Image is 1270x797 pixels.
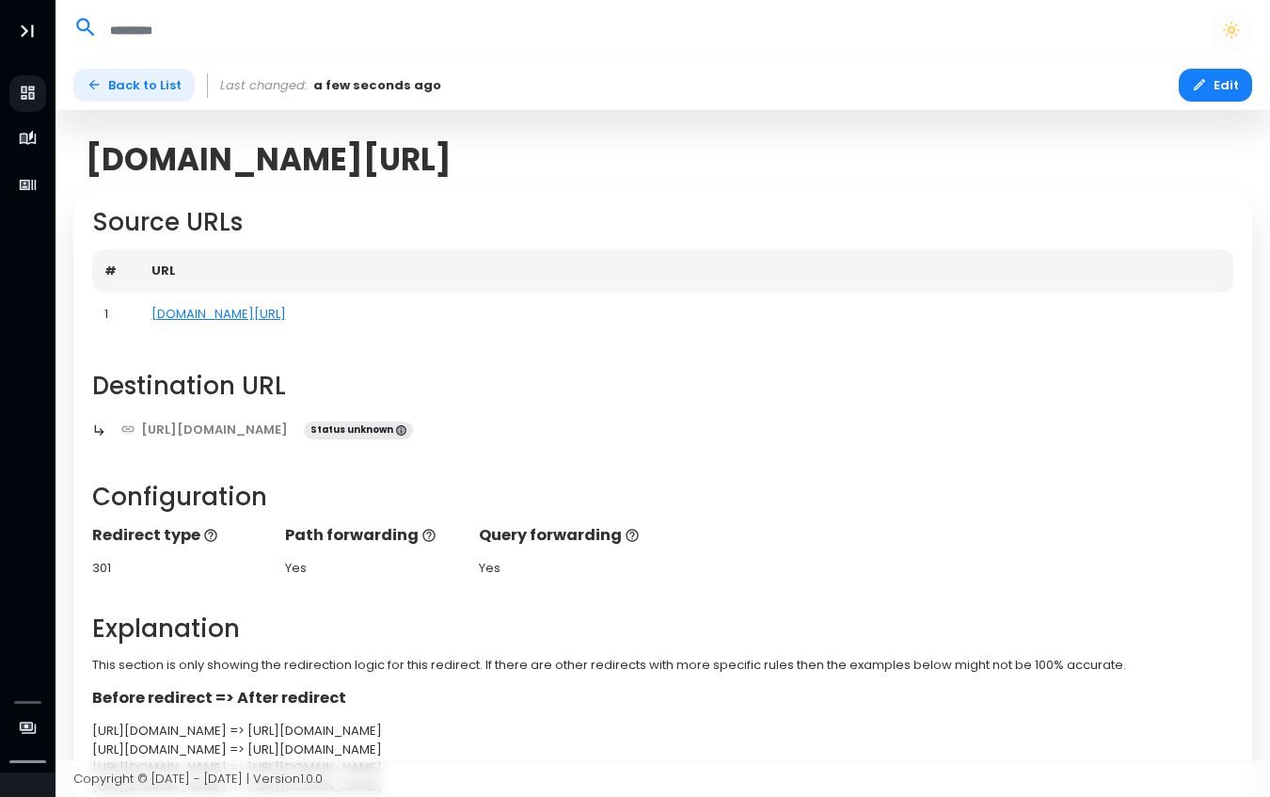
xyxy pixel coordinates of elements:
[92,687,1234,709] p: Before redirect => After redirect
[92,758,1234,777] div: [URL][DOMAIN_NAME] => [URL][DOMAIN_NAME]
[92,741,1234,759] div: [URL][DOMAIN_NAME] => [URL][DOMAIN_NAME]
[73,770,323,788] span: Copyright © [DATE] - [DATE] | Version 1.0.0
[151,305,286,323] a: [DOMAIN_NAME][URL]
[9,13,45,49] button: Toggle Aside
[285,559,460,578] div: Yes
[1179,69,1252,102] button: Edit
[86,141,452,178] span: [DOMAIN_NAME][URL]
[73,69,195,102] a: Back to List
[92,559,267,578] div: 301
[92,249,139,293] th: #
[220,76,308,95] span: Last changed:
[92,372,1234,401] h2: Destination URL
[139,249,1234,293] th: URL
[92,614,1234,644] h2: Explanation
[285,524,460,547] p: Path forwarding
[92,483,1234,512] h2: Configuration
[479,524,654,547] p: Query forwarding
[92,656,1234,675] p: This section is only showing the redirection logic for this redirect. If there are other redirect...
[107,413,302,446] a: [URL][DOMAIN_NAME]
[92,722,1234,741] div: [URL][DOMAIN_NAME] => [URL][DOMAIN_NAME]
[92,524,267,547] p: Redirect type
[92,208,1234,237] h2: Source URLs
[104,305,127,324] div: 1
[304,422,413,440] span: Status unknown
[479,559,654,578] div: Yes
[313,76,441,95] span: a few seconds ago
